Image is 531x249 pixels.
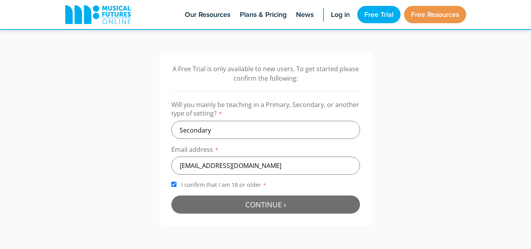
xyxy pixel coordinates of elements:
[171,196,360,214] button: Continue ›
[171,145,360,157] label: Email address
[240,9,287,20] span: Plans & Pricing
[245,199,286,209] span: Continue ›
[171,182,176,187] input: I confirm that I am 18 or older*
[180,181,268,188] span: I confirm that I am 18 or older
[357,6,401,23] a: Free Trial
[296,9,314,20] span: News
[171,100,360,121] label: Will you mainly be teaching in a Primary, Secondary, or another type of setting?
[185,9,230,20] span: Our Resources
[171,64,360,83] p: A Free Trial is only available to new users. To get started please confirm the following:
[331,9,350,20] span: Log in
[404,6,466,23] a: Free Resources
